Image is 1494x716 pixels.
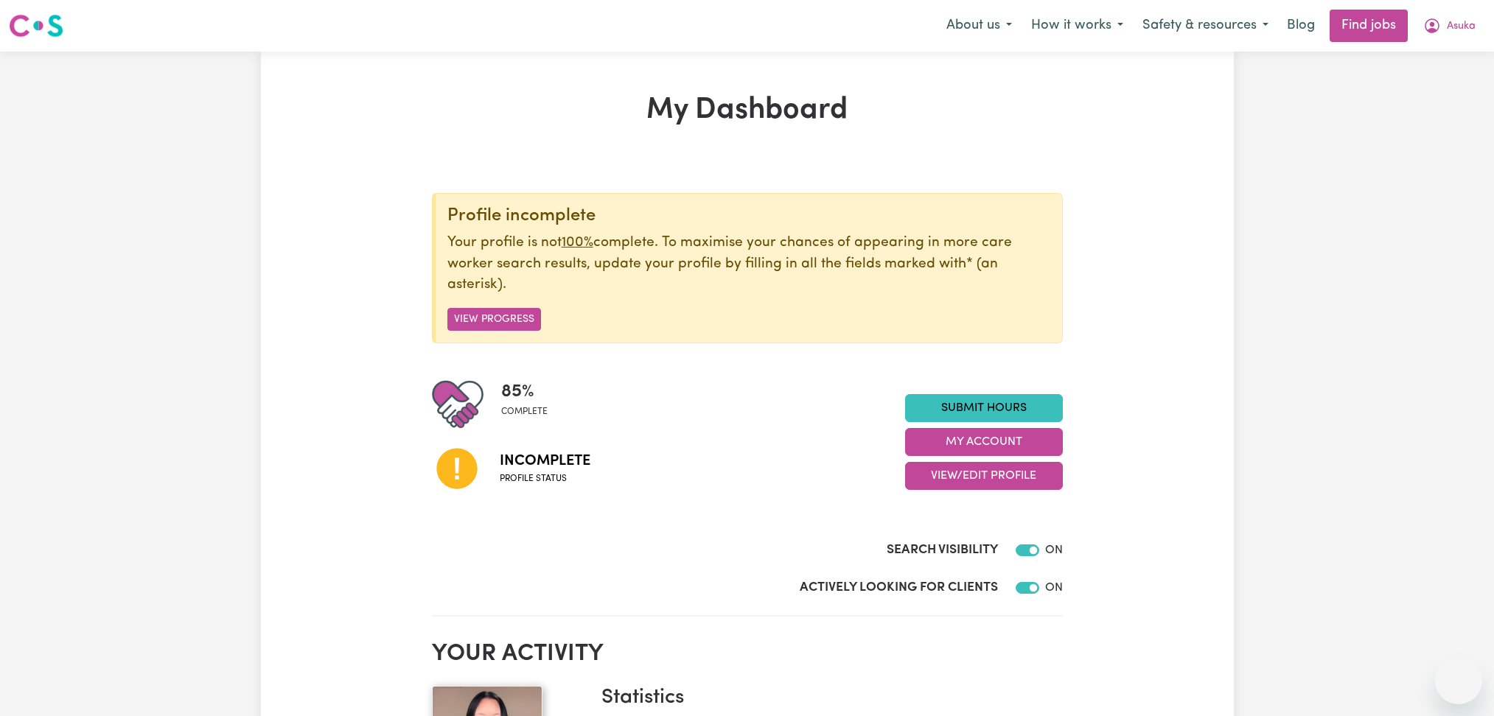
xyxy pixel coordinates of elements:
button: About us [937,10,1022,41]
h2: Your activity [432,640,1063,668]
div: Profile completeness: 85% [501,379,559,430]
a: Blog [1278,10,1324,42]
iframe: Button to launch messaging window [1435,657,1482,704]
button: View/Edit Profile [905,462,1063,490]
button: My Account [1414,10,1485,41]
button: How it works [1022,10,1133,41]
label: Actively Looking for Clients [800,578,998,597]
span: ON [1045,544,1063,556]
span: Incomplete [500,450,590,472]
a: Careseekers logo [9,9,63,43]
p: Your profile is not complete. To maximise your chances of appearing in more care worker search re... [447,233,1050,296]
span: ON [1045,582,1063,594]
u: 100% [562,236,593,250]
button: My Account [905,428,1063,456]
img: Careseekers logo [9,13,63,39]
a: Find jobs [1330,10,1408,42]
span: Asuka [1447,18,1476,35]
h1: My Dashboard [432,93,1063,128]
a: Submit Hours [905,394,1063,422]
span: complete [501,405,548,418]
button: View Progress [447,308,541,331]
span: 85 % [501,379,548,405]
span: Profile status [500,472,590,485]
h3: Statistics [601,686,1051,711]
label: Search Visibility [887,541,998,560]
div: Profile incomplete [447,206,1050,227]
button: Safety & resources [1133,10,1278,41]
